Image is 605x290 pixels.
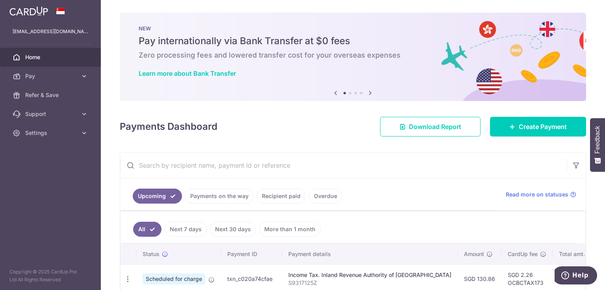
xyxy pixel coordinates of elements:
[559,250,585,258] span: Total amt.
[120,153,567,178] input: Search by recipient name, payment id or reference
[221,244,282,264] th: Payment ID
[165,222,207,237] a: Next 7 days
[288,279,451,287] p: S9317125Z
[120,13,586,101] img: Bank transfer banner
[139,35,567,47] h5: Pay internationally via Bank Transfer at $0 fees
[9,6,48,16] img: CardUp
[490,117,586,137] a: Create Payment
[139,25,567,32] p: NEW
[120,120,217,134] h4: Payments Dashboard
[282,244,458,264] th: Payment details
[25,91,77,99] span: Refer & Save
[555,266,597,286] iframe: Opens a widget where you can find more information
[210,222,256,237] a: Next 30 days
[288,271,451,279] div: Income Tax. Inland Revenue Authority of [GEOGRAPHIC_DATA]
[506,191,568,198] span: Read more on statuses
[464,250,484,258] span: Amount
[133,189,182,204] a: Upcoming
[519,122,567,131] span: Create Payment
[25,72,77,80] span: Pay
[257,189,306,204] a: Recipient paid
[594,126,601,153] span: Feedback
[25,129,77,137] span: Settings
[133,222,161,237] a: All
[409,122,461,131] span: Download Report
[508,250,538,258] span: CardUp fee
[25,53,77,61] span: Home
[143,250,160,258] span: Status
[259,222,321,237] a: More than 1 month
[380,117,481,137] a: Download Report
[139,69,236,77] a: Learn more about Bank Transfer
[13,28,88,36] p: [EMAIL_ADDRESS][DOMAIN_NAME]
[309,189,342,204] a: Overdue
[139,51,567,60] h6: Zero processing fees and lowered transfer cost for your overseas expenses
[590,118,605,172] button: Feedback - Show survey
[185,189,254,204] a: Payments on the way
[25,110,77,118] span: Support
[506,191,576,198] a: Read more on statuses
[143,273,205,284] span: Scheduled for charge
